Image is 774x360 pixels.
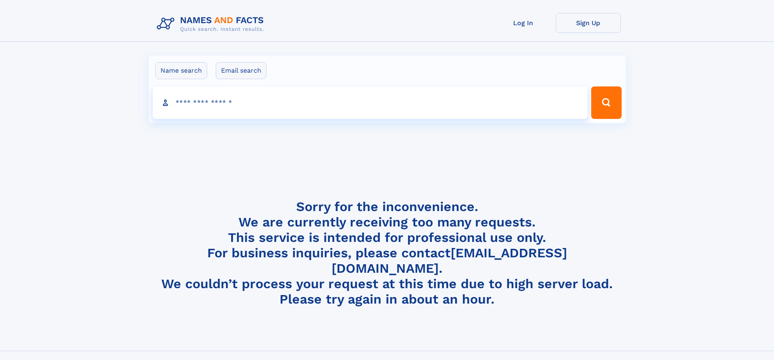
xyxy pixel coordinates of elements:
[491,13,556,33] a: Log In
[332,245,567,276] a: [EMAIL_ADDRESS][DOMAIN_NAME]
[154,199,621,307] h4: Sorry for the inconvenience. We are currently receiving too many requests. This service is intend...
[155,62,207,79] label: Name search
[154,13,271,35] img: Logo Names and Facts
[556,13,621,33] a: Sign Up
[591,86,621,119] button: Search Button
[153,86,588,119] input: search input
[216,62,267,79] label: Email search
